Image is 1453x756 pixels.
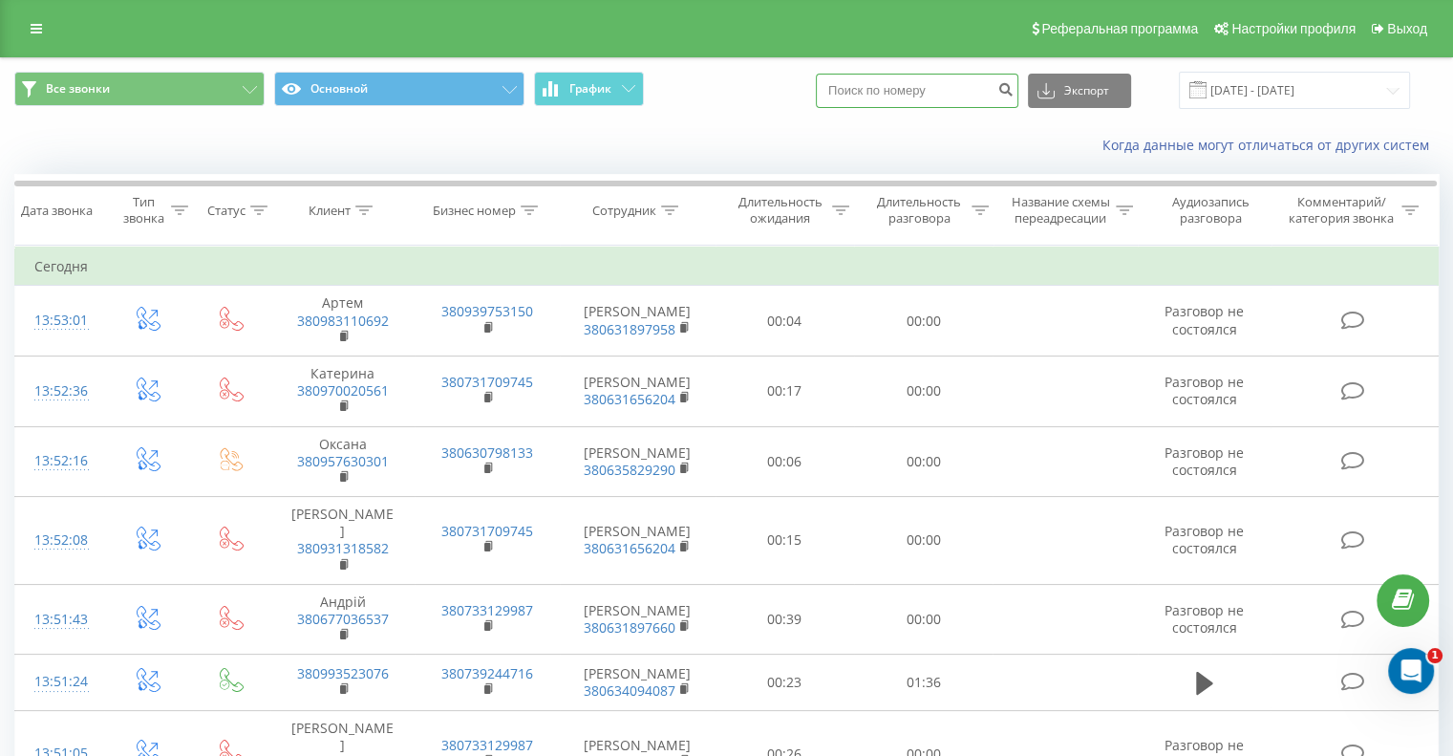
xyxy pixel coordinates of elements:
[1165,522,1244,557] span: Разговор не состоялся
[1102,136,1439,154] a: Когда данные могут отличаться от других систем
[560,286,716,356] td: [PERSON_NAME]
[854,497,993,585] td: 00:00
[1011,194,1111,227] div: Название схемы переадресации
[584,618,675,637] a: 380631897660
[14,72,265,106] button: Все звонки
[584,461,675,479] a: 380635829290
[1387,21,1427,36] span: Выход
[34,601,85,638] div: 13:51:43
[560,655,716,710] td: [PERSON_NAME]
[34,522,85,559] div: 13:52:08
[560,584,716,655] td: [PERSON_NAME]
[1041,21,1198,36] span: Реферальная программа
[1165,601,1244,637] span: Разговор не состоялся
[569,82,611,96] span: График
[309,203,351,219] div: Клиент
[854,286,993,356] td: 00:00
[560,356,716,426] td: [PERSON_NAME]
[34,443,85,480] div: 13:52:16
[120,194,165,227] div: Тип звонка
[270,356,415,426] td: Катерина
[584,539,675,557] a: 380631656204
[270,426,415,497] td: Оксана
[441,443,533,462] a: 380630798133
[854,356,993,426] td: 00:00
[274,72,524,106] button: Основной
[34,663,85,701] div: 13:51:24
[854,655,993,710] td: 01:36
[441,601,533,619] a: 380733129987
[270,286,415,356] td: Артем
[1285,194,1397,227] div: Комментарий/категория звонка
[584,681,675,700] a: 380634094087
[733,194,828,227] div: Длительность ожидания
[15,248,1439,286] td: Сегодня
[1028,74,1131,108] button: Экспорт
[441,302,533,320] a: 380939753150
[716,655,854,710] td: 00:23
[34,302,85,339] div: 13:53:01
[441,664,533,682] a: 380739244716
[1231,21,1356,36] span: Настройки профиля
[297,610,389,628] a: 380677036537
[716,426,854,497] td: 00:06
[297,452,389,470] a: 380957630301
[34,373,85,410] div: 13:52:36
[297,664,389,682] a: 380993523076
[816,74,1018,108] input: Поиск по номеру
[297,539,389,557] a: 380931318582
[441,522,533,540] a: 380731709745
[1165,302,1244,337] span: Разговор не состоялся
[560,426,716,497] td: [PERSON_NAME]
[854,426,993,497] td: 00:00
[441,736,533,754] a: 380733129987
[1165,443,1244,479] span: Разговор не состоялся
[534,72,644,106] button: График
[584,390,675,408] a: 380631656204
[854,584,993,655] td: 00:00
[270,497,415,585] td: [PERSON_NAME]
[1155,194,1267,227] div: Аудиозапись разговора
[560,497,716,585] td: [PERSON_NAME]
[584,320,675,338] a: 380631897958
[297,381,389,400] a: 380970020561
[1165,373,1244,408] span: Разговор не состоялся
[21,203,93,219] div: Дата звонка
[1427,648,1442,663] span: 1
[270,584,415,655] td: Aндрій
[46,81,110,97] span: Все звонки
[441,373,533,391] a: 380731709745
[1388,648,1434,694] iframe: Intercom live chat
[297,312,389,330] a: 380983110692
[716,356,854,426] td: 00:17
[592,203,656,219] div: Сотрудник
[716,497,854,585] td: 00:15
[433,203,516,219] div: Бизнес номер
[871,194,967,227] div: Длительность разговора
[207,203,246,219] div: Статус
[716,584,854,655] td: 00:39
[716,286,854,356] td: 00:04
